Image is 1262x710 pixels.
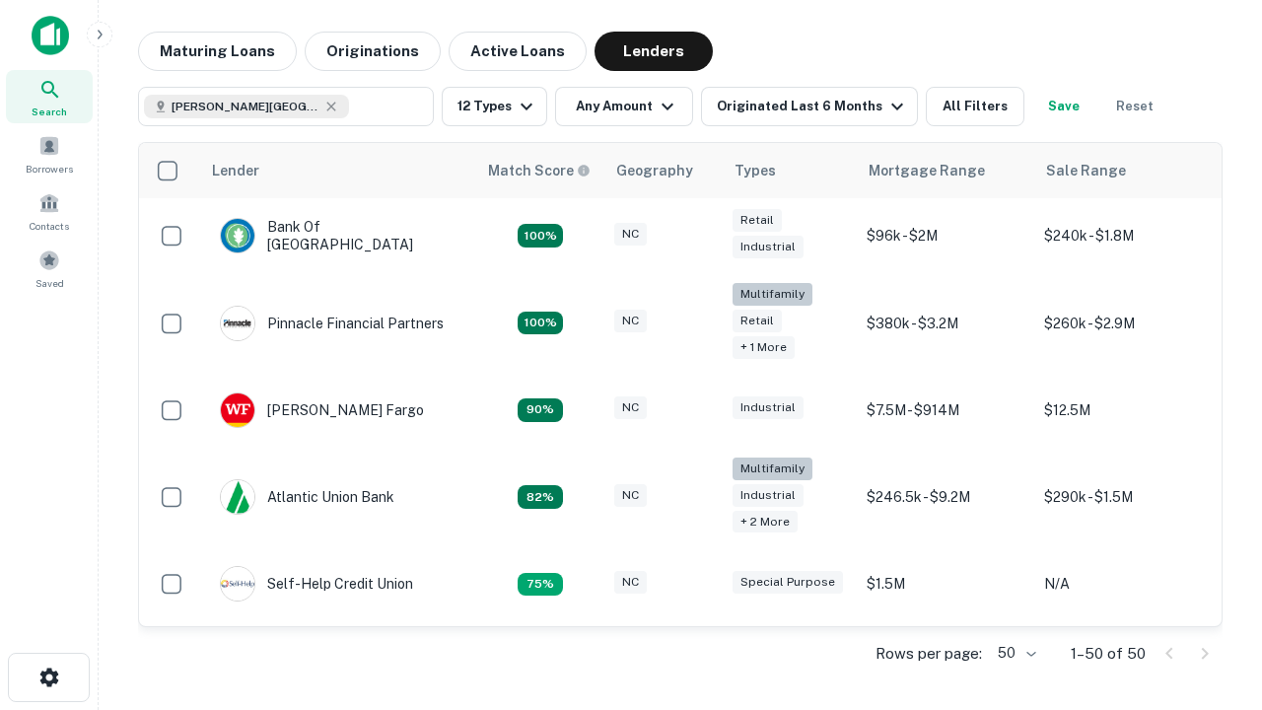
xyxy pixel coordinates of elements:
[518,224,563,248] div: Matching Properties: 14, hasApolloMatch: undefined
[717,95,909,118] div: Originated Last 6 Months
[1034,143,1212,198] th: Sale Range
[614,484,647,507] div: NC
[735,159,776,182] div: Types
[221,307,254,340] img: picture
[1034,373,1212,448] td: $12.5M
[733,484,804,507] div: Industrial
[220,392,424,428] div: [PERSON_NAME] Fargo
[305,32,441,71] button: Originations
[926,87,1024,126] button: All Filters
[220,566,413,602] div: Self-help Credit Union
[32,16,69,55] img: capitalize-icon.png
[220,218,456,253] div: Bank Of [GEOGRAPHIC_DATA]
[172,98,319,115] span: [PERSON_NAME][GEOGRAPHIC_DATA], [GEOGRAPHIC_DATA]
[220,306,444,341] div: Pinnacle Financial Partners
[614,310,647,332] div: NC
[701,87,918,126] button: Originated Last 6 Months
[221,567,254,601] img: picture
[857,373,1034,448] td: $7.5M - $914M
[733,336,795,359] div: + 1 more
[138,32,297,71] button: Maturing Loans
[733,209,782,232] div: Retail
[1163,489,1262,584] iframe: Chat Widget
[221,480,254,514] img: picture
[6,242,93,295] a: Saved
[733,458,812,480] div: Multifamily
[1103,87,1166,126] button: Reset
[616,159,693,182] div: Geography
[200,143,476,198] th: Lender
[604,143,723,198] th: Geography
[518,485,563,509] div: Matching Properties: 11, hasApolloMatch: undefined
[614,223,647,246] div: NC
[733,236,804,258] div: Industrial
[1046,159,1126,182] div: Sale Range
[1034,198,1212,273] td: $240k - $1.8M
[857,198,1034,273] td: $96k - $2M
[221,219,254,252] img: picture
[518,573,563,597] div: Matching Properties: 10, hasApolloMatch: undefined
[449,32,587,71] button: Active Loans
[614,396,647,419] div: NC
[733,511,798,533] div: + 2 more
[32,104,67,119] span: Search
[733,571,843,594] div: Special Purpose
[518,312,563,335] div: Matching Properties: 24, hasApolloMatch: undefined
[6,70,93,123] a: Search
[212,159,259,182] div: Lender
[1034,448,1212,547] td: $290k - $1.5M
[6,127,93,180] a: Borrowers
[488,160,591,181] div: Capitalize uses an advanced AI algorithm to match your search with the best lender. The match sco...
[442,87,547,126] button: 12 Types
[555,87,693,126] button: Any Amount
[723,143,857,198] th: Types
[1071,642,1146,666] p: 1–50 of 50
[488,160,587,181] h6: Match Score
[595,32,713,71] button: Lenders
[876,642,982,666] p: Rows per page:
[221,393,254,427] img: picture
[857,546,1034,621] td: $1.5M
[733,396,804,419] div: Industrial
[35,275,64,291] span: Saved
[857,273,1034,373] td: $380k - $3.2M
[869,159,985,182] div: Mortgage Range
[990,639,1039,668] div: 50
[733,310,782,332] div: Retail
[1034,546,1212,621] td: N/A
[518,398,563,422] div: Matching Properties: 12, hasApolloMatch: undefined
[857,143,1034,198] th: Mortgage Range
[857,448,1034,547] td: $246.5k - $9.2M
[220,479,394,515] div: Atlantic Union Bank
[6,184,93,238] a: Contacts
[1034,273,1212,373] td: $260k - $2.9M
[26,161,73,177] span: Borrowers
[614,571,647,594] div: NC
[476,143,604,198] th: Capitalize uses an advanced AI algorithm to match your search with the best lender. The match sco...
[733,283,812,306] div: Multifamily
[30,218,69,234] span: Contacts
[1032,87,1095,126] button: Save your search to get updates of matches that match your search criteria.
